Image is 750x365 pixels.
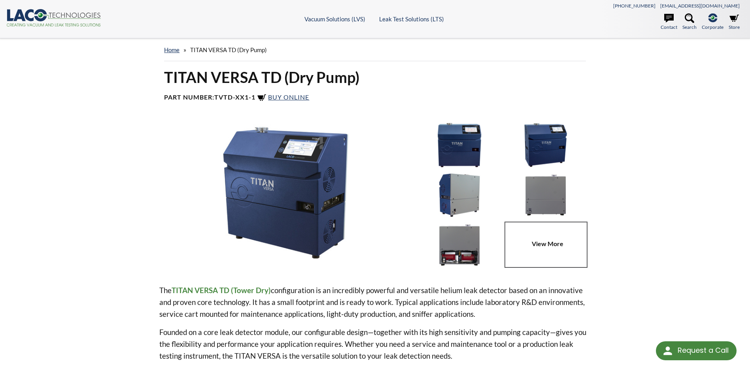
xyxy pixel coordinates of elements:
[678,341,729,359] div: Request a Call
[418,172,501,218] img: TITAN VERSA TD, rear view
[164,68,586,87] h1: TITAN VERSA TD (Dry Pump)
[682,13,697,31] a: Search
[214,93,255,101] b: TVTD-XX1-1
[257,93,309,101] a: Buy Online
[661,13,677,31] a: Contact
[159,122,412,263] img: TITAN VERSA TD, angled view
[164,39,586,61] div: »
[661,344,674,357] img: round button
[418,122,501,168] img: TITAN VERSA TD with Display, front view
[190,46,267,53] span: TITAN VERSA TD (Dry Pump)
[159,326,590,362] p: Founded on a core leak detector module, our configurable design—together with its high sensitivit...
[660,3,740,9] a: [EMAIL_ADDRESS][DOMAIN_NAME]
[164,93,586,103] h4: Part Number:
[172,286,271,295] strong: TITAN VERSA TD (Tower Dry)
[702,23,724,31] span: Corporate
[304,15,365,23] a: Vacuum Solutions (LVS)
[379,15,444,23] a: Leak Test Solutions (LTS)
[164,46,179,53] a: home
[613,3,656,9] a: [PHONE_NUMBER]
[159,284,590,320] p: The configuration is an incredibly powerful and versatile helium leak detector based on an innova...
[504,122,587,168] img: TITAN VERSA TD - Left Isometric
[729,13,740,31] a: Store
[504,172,587,218] img: TITAN VERSA TD, rear view
[656,341,737,360] div: Request a Call
[418,222,501,268] img: TITAN VERSA TD Dry Pump with Cutaway, rear view
[268,93,309,101] span: Buy Online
